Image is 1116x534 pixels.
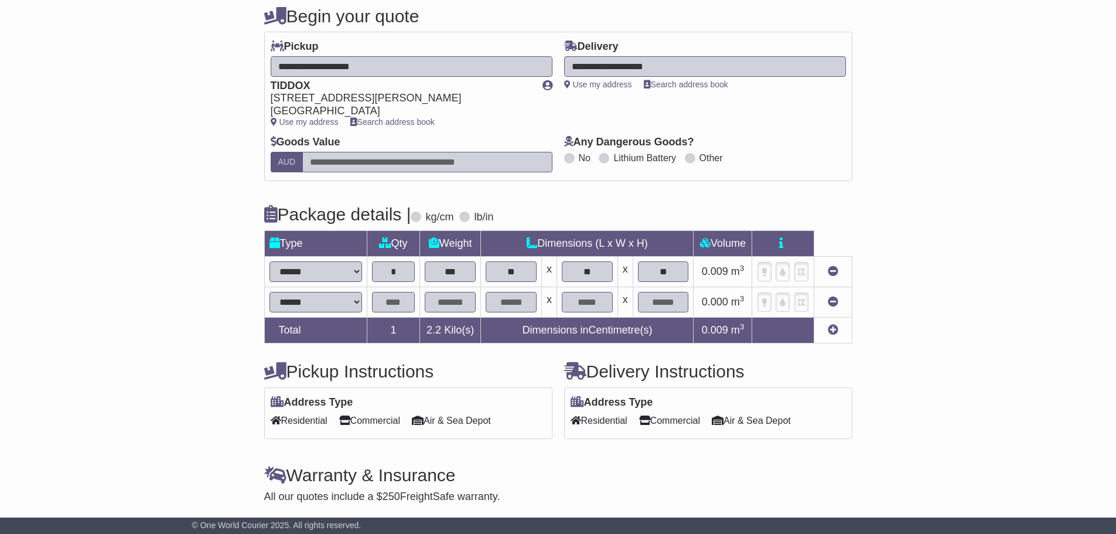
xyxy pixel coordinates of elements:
label: Address Type [271,396,353,409]
span: m [731,266,745,277]
span: m [731,324,745,336]
td: Volume [694,230,752,256]
td: Total [264,317,367,343]
td: Qty [367,230,420,256]
label: kg/cm [425,211,453,224]
span: Commercial [639,411,700,430]
span: 250 [383,491,400,502]
span: 0.009 [702,266,728,277]
td: Dimensions (L x W x H) [481,230,694,256]
div: TIDDOX [271,80,531,93]
div: [STREET_ADDRESS][PERSON_NAME] [271,92,531,105]
div: All our quotes include a $ FreightSafe warranty. [264,491,852,504]
label: Other [699,152,723,164]
td: x [542,256,557,287]
sup: 3 [740,294,745,303]
span: Residential [271,411,327,430]
h4: Package details | [264,205,411,224]
span: Residential [571,411,627,430]
span: © One World Courier 2025. All rights reserved. [192,521,361,530]
h4: Delivery Instructions [564,362,852,381]
span: 0.000 [702,296,728,308]
a: Use my address [271,117,339,127]
div: [GEOGRAPHIC_DATA] [271,105,531,118]
a: Remove this item [828,296,838,308]
td: Dimensions in Centimetre(s) [481,317,694,343]
h4: Pickup Instructions [264,362,552,381]
label: No [579,152,591,164]
td: 1 [367,317,420,343]
a: Search address book [644,80,728,89]
a: Search address book [350,117,435,127]
a: Remove this item [828,266,838,277]
h4: Begin your quote [264,6,852,26]
a: Use my address [564,80,632,89]
span: m [731,296,745,308]
label: Goods Value [271,136,340,149]
span: Air & Sea Depot [412,411,491,430]
label: Delivery [564,40,619,53]
td: Type [264,230,367,256]
label: Any Dangerous Goods? [564,136,694,149]
td: Weight [419,230,481,256]
h4: Warranty & Insurance [264,465,852,485]
a: Add new item [828,324,838,336]
span: Commercial [339,411,400,430]
label: Lithium Battery [613,152,676,164]
td: x [542,287,557,317]
td: Kilo(s) [419,317,481,343]
label: AUD [271,152,303,172]
span: 0.009 [702,324,728,336]
sup: 3 [740,322,745,331]
td: x [617,256,633,287]
label: lb/in [474,211,493,224]
sup: 3 [740,264,745,273]
label: Pickup [271,40,319,53]
span: Air & Sea Depot [712,411,791,430]
span: 2.2 [426,324,441,336]
td: x [617,287,633,317]
label: Address Type [571,396,653,409]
